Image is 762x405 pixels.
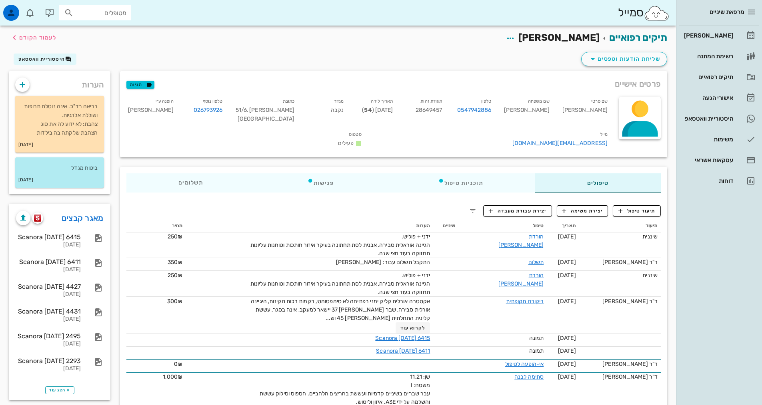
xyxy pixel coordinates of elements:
[32,212,43,224] button: scanora logo
[535,173,661,193] div: טיפולים
[362,107,393,113] span: [DATE] ( )
[679,67,759,87] a: תיקים רפואיים
[505,361,544,367] a: אי-הופעה לטיפול
[376,347,430,354] a: Scanora [DATE] 6411
[49,388,70,393] span: הצג עוד
[420,99,442,104] small: תעודת זהות
[14,54,76,65] button: היסטוריית וואטסאפ
[582,232,658,241] div: שיננית
[126,81,154,89] button: תגיות
[338,140,354,147] span: פעילים
[679,109,759,128] a: תגהיסטוריית וואטסאפ
[579,220,661,232] th: תיעוד
[16,341,81,347] div: [DATE]
[16,233,81,241] div: Scanora [DATE] 6415
[178,180,203,186] span: תשלומים
[349,132,362,137] small: סטטוס
[558,347,576,354] span: [DATE]
[251,298,430,322] span: אקסטרה אורלית קליק ימני בפתיחה לא סימפטומטי, רקמות רכות תקינות, היגיינה אורלית סבירה, שבר [PERSON...
[16,291,81,298] div: [DATE]
[679,151,759,170] a: עסקאות אשראי
[582,271,658,280] div: שיננית
[558,361,576,367] span: [DATE]
[334,99,344,104] small: מגדר
[682,157,733,163] div: עסקאות אשראי
[498,233,544,248] a: הורדת [PERSON_NAME]
[682,53,733,60] div: רשימת המתנה
[236,107,295,113] span: [PERSON_NAME] 51/6
[498,272,544,287] a: הורדת [PERSON_NAME]
[247,107,248,113] span: ,
[582,297,658,306] div: ד"ר [PERSON_NAME]
[10,30,56,45] button: לעמוד הקודם
[238,115,295,122] span: [GEOGRAPHIC_DATA]
[34,214,42,222] img: scanora logo
[514,373,544,380] a: סתימה לבנה
[556,95,614,128] div: [PERSON_NAME]
[22,164,98,173] p: ביטוח מגדל
[558,298,576,305] span: [DATE]
[615,77,661,90] span: פרטים אישיים
[168,259,182,266] span: 350₪
[16,266,81,273] div: [DATE]
[19,34,56,41] span: לעמוד הקודם
[400,325,425,331] span: לקרוא עוד
[644,5,670,21] img: SmileCloud logo
[336,259,430,266] span: התקבל תשלום עבור: [PERSON_NAME]
[682,136,733,143] div: משימות
[679,26,759,45] a: [PERSON_NAME]
[518,32,600,43] span: [PERSON_NAME]
[682,178,733,184] div: דוחות
[62,212,104,224] a: מאגר קבצים
[528,99,550,104] small: שם משפחה
[609,32,667,43] a: תיקים רפואיים
[22,102,98,137] p: בריאה בד"כ. אינה נוטלת תרופות ושוללת אלרגיות. צהבת: לא ידוע לה את סוג הצהבת שלקתה בה בילדות
[679,171,759,191] a: דוחות
[16,316,81,323] div: [DATE]
[618,4,670,22] div: סמייל
[16,283,81,290] div: Scanora [DATE] 4427
[582,373,658,381] div: ד"ר [PERSON_NAME]
[710,8,744,16] span: מרפאת שיניים
[558,335,576,341] span: [DATE]
[203,99,223,104] small: טלפון נוסף
[591,99,608,104] small: שם פרטי
[375,335,430,341] a: Scanora [DATE] 6415
[18,56,65,62] span: היסטוריית וואטסאפ
[16,357,81,365] div: Scanora [DATE] 2293
[433,220,458,232] th: שיניים
[483,205,552,216] button: יצירת עבודת מעבדה
[558,259,576,266] span: [DATE]
[682,32,733,39] div: [PERSON_NAME]
[529,347,544,354] span: תמונה
[588,54,660,64] span: שליחת הודעות וטפסים
[168,272,182,279] span: 250₪
[562,207,603,214] span: יצירת משימה
[498,95,556,128] div: [PERSON_NAME]
[250,272,430,296] span: ידני + פוליש. הגיינה אוראלית סבירה, אבנית לסת תחתונה בעיקר איזור חותכות וטוחנות עליונות תחזוקה בע...
[558,233,576,240] span: [DATE]
[167,298,182,305] span: 300₪
[16,332,81,340] div: Scanora [DATE] 2495
[481,99,492,104] small: טלפון
[364,107,372,113] strong: 54
[582,258,658,266] div: ד"ר [PERSON_NAME]
[489,207,546,214] span: יצירת עבודת מעבדה
[24,6,28,11] span: תג
[130,81,151,88] span: תגיות
[18,176,33,185] small: [DATE]
[9,71,110,94] div: הערות
[156,99,174,104] small: הופנה ע״י
[283,99,295,104] small: כתובת
[600,132,608,137] small: מייל
[301,95,350,128] div: נקבה
[558,272,576,279] span: [DATE]
[679,47,759,66] a: רשימת המתנה
[558,373,576,380] span: [DATE]
[528,259,544,266] a: תשלום
[679,88,759,107] a: אישורי הגעה
[163,373,182,380] span: 1,000₪
[250,233,430,257] span: ידני + פוליש. הגיינה אוראלית סבירה, אבנית לסת תחתונה בעיקר איזור חותכות וטוחנות עליונות תחזוקה בע...
[186,220,433,232] th: הערות
[126,220,186,232] th: מחיר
